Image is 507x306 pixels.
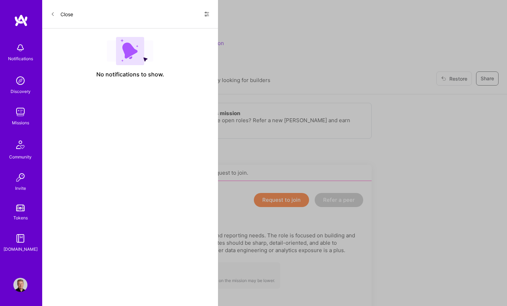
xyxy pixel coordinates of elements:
button: Close [51,8,73,20]
div: Invite [15,185,26,192]
img: Community [12,136,29,153]
img: empty [107,37,153,65]
div: Community [9,153,32,161]
div: Missions [12,119,29,126]
img: logo [14,14,28,27]
div: Discovery [11,88,31,95]
span: No notifications to show. [96,71,164,78]
img: User Avatar [13,278,27,292]
img: tokens [16,205,25,211]
img: Invite [13,170,27,185]
img: discovery [13,74,27,88]
img: teamwork [13,105,27,119]
div: Tokens [13,214,28,221]
img: guide book [13,231,27,245]
a: User Avatar [12,278,29,292]
div: [DOMAIN_NAME] [4,245,38,253]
